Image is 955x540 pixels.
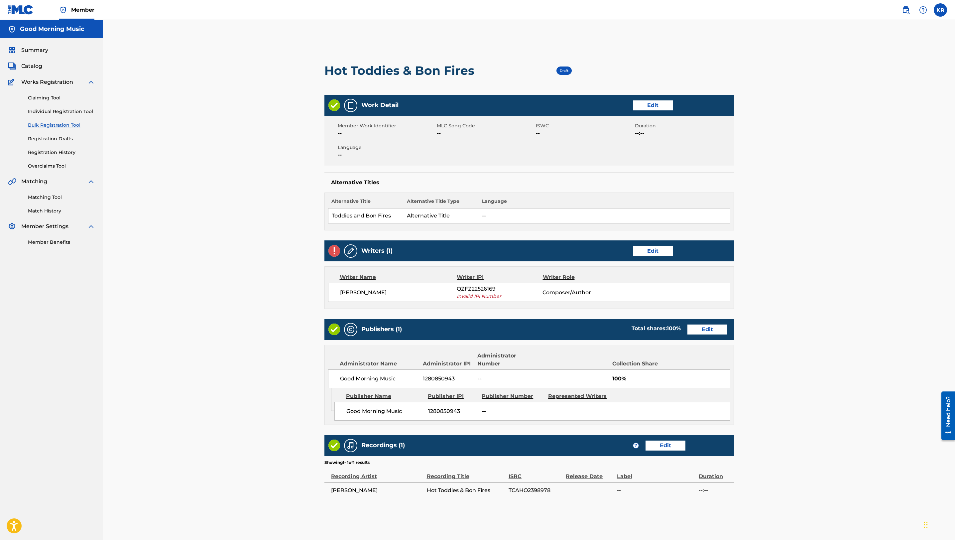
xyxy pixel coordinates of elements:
span: Member Work Identifier [338,122,435,129]
th: Alternative Title [328,198,404,208]
img: expand [87,178,95,186]
span: Hot Toddies & Bon Fires [427,486,505,494]
span: 100 % [667,325,681,332]
a: SummarySummary [8,46,48,54]
span: Duration [635,122,732,129]
div: Help [916,3,930,17]
div: Writer IPI [457,273,543,281]
img: Top Rightsholder [59,6,67,14]
h5: Recordings (1) [361,442,405,449]
h5: Publishers (1) [361,326,402,333]
p: Showing 1 - 1 of 1 results [324,460,370,466]
h5: Writers (1) [361,247,393,255]
img: Valid [328,324,340,335]
img: Valid [328,440,340,451]
div: Collection Share [612,360,671,368]
div: ISRC [509,466,562,480]
div: Duration [699,466,730,480]
td: Alternative Title [404,208,479,223]
a: Registration Drafts [28,135,95,142]
span: -- [536,129,633,137]
span: --:-- [635,129,732,137]
img: Invalid [328,245,340,257]
div: Recording Artist [331,466,423,480]
span: [PERSON_NAME] [340,289,457,297]
span: -- [478,375,540,383]
a: Edit [633,100,673,110]
span: Summary [21,46,48,54]
th: Alternative Title Type [404,198,479,208]
span: Member Settings [21,222,68,230]
div: Writer Role [543,273,621,281]
span: Matching [21,178,47,186]
img: expand [87,78,95,86]
a: Member Benefits [28,239,95,246]
img: Matching [8,178,16,186]
iframe: Chat Widget [922,508,955,540]
a: CatalogCatalog [8,62,42,70]
span: Works Registration [21,78,73,86]
div: Label [617,466,695,480]
span: Good Morning Music [340,375,418,383]
div: Publisher IPI [428,392,477,400]
span: 1280850943 [428,407,477,415]
div: Writer Name [340,273,457,281]
a: Individual Registration Tool [28,108,95,115]
span: Invalid IPI Number [457,293,542,300]
img: Accounts [8,25,16,33]
div: Drag [924,515,928,535]
a: Overclaims Tool [28,163,95,170]
img: expand [87,222,95,230]
img: help [919,6,927,14]
div: Administrator Number [477,352,540,368]
a: Registration History [28,149,95,156]
a: Bulk Registration Tool [28,122,95,129]
span: [PERSON_NAME] [331,486,423,494]
img: Member Settings [8,222,16,230]
span: 100% [612,375,730,383]
span: Composer/Author [542,289,621,297]
span: 1280850943 [423,375,473,383]
span: -- [482,407,543,415]
div: Administrator Name [340,360,418,368]
th: Language [479,198,730,208]
h2: Hot Toddies & Bon Fires [324,63,478,78]
span: --:-- [699,486,730,494]
span: Member [71,6,94,14]
a: Edit [646,441,685,451]
iframe: Resource Center [936,389,955,443]
img: Work Detail [347,101,355,109]
span: ISWC [536,122,633,129]
span: QZFZ22526169 [457,285,542,293]
a: Matching Tool [28,194,95,201]
img: Writers [347,247,355,255]
div: Publisher Number [482,392,543,400]
span: -- [338,151,435,159]
span: Good Morning Music [346,407,423,415]
div: Total shares: [632,325,681,333]
span: Language [338,144,435,151]
img: search [902,6,910,14]
h5: Work Detail [361,101,399,109]
div: Publisher Name [346,392,423,400]
span: Draft [560,68,568,73]
div: Recording Title [427,466,505,480]
span: MLC Song Code [437,122,534,129]
div: Release Date [566,466,613,480]
span: -- [617,486,695,494]
img: Publishers [347,326,355,334]
a: Edit [687,325,727,335]
div: User Menu [934,3,947,17]
td: -- [479,208,730,223]
a: Edit [633,246,673,256]
img: Valid [328,99,340,111]
a: Match History [28,207,95,214]
a: Public Search [899,3,912,17]
img: MLC Logo [8,5,34,15]
span: -- [437,129,534,137]
span: ? [633,443,639,448]
h5: Good Morning Music [20,25,84,33]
